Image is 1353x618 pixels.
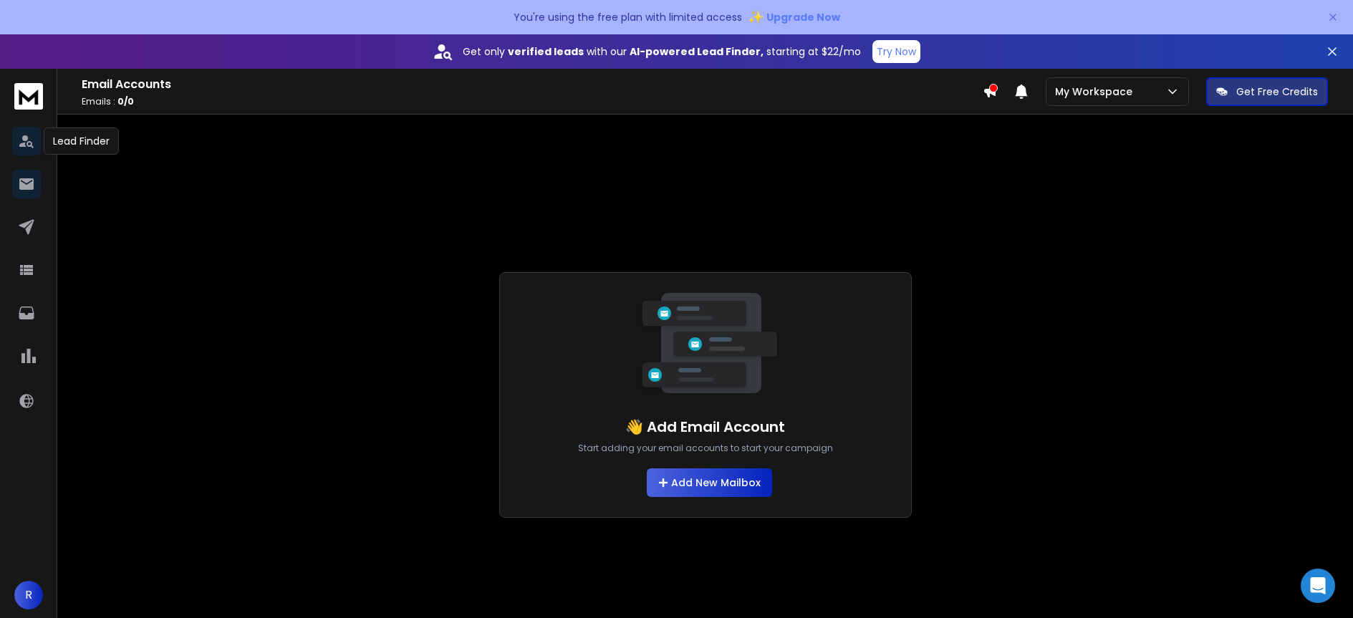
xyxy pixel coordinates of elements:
button: R [14,581,43,609]
p: Emails : [82,96,983,107]
p: Start adding your email accounts to start your campaign [578,443,833,454]
span: Upgrade Now [766,10,840,24]
button: ✨Upgrade Now [748,3,840,32]
button: Try Now [872,40,920,63]
span: ✨ [748,7,764,27]
p: Get only with our starting at $22/mo [463,44,861,59]
div: Open Intercom Messenger [1301,569,1335,603]
img: logo [14,83,43,110]
strong: verified leads [508,44,584,59]
h1: Email Accounts [82,76,983,93]
h1: 👋 Add Email Account [625,417,785,437]
p: Get Free Credits [1236,85,1318,99]
button: Add New Mailbox [647,468,772,497]
button: Get Free Credits [1206,77,1328,106]
span: 0 / 0 [117,95,134,107]
p: My Workspace [1055,85,1138,99]
div: Lead Finder [44,127,119,155]
strong: AI-powered Lead Finder, [630,44,764,59]
p: You're using the free plan with limited access [514,10,742,24]
p: Try Now [877,44,916,59]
